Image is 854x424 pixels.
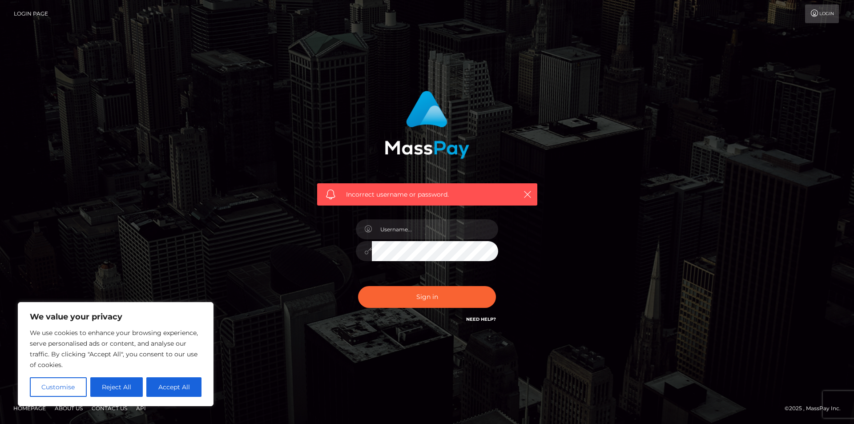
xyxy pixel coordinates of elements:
[466,316,496,322] a: Need Help?
[358,286,496,308] button: Sign in
[785,404,847,413] div: © 2025 , MassPay Inc.
[30,327,201,370] p: We use cookies to enhance your browsing experience, serve personalised ads or content, and analys...
[805,4,839,23] a: Login
[18,302,213,406] div: We value your privacy
[10,401,49,415] a: Homepage
[30,311,201,322] p: We value your privacy
[90,377,143,397] button: Reject All
[346,190,508,199] span: Incorrect username or password.
[146,377,201,397] button: Accept All
[372,219,498,239] input: Username...
[14,4,48,23] a: Login Page
[88,401,131,415] a: Contact Us
[30,377,87,397] button: Customise
[51,401,86,415] a: About Us
[385,91,469,159] img: MassPay Login
[133,401,149,415] a: API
